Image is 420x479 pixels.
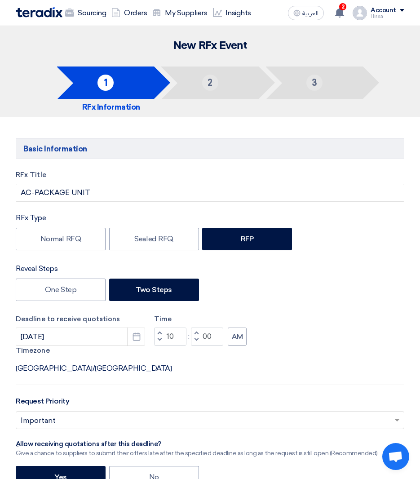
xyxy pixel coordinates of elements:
[97,75,114,91] div: 1
[16,228,106,250] label: Normal RFQ
[16,263,404,274] div: Reveal Steps
[16,279,106,301] label: One Step
[16,138,404,159] h5: Basic Information
[109,228,199,250] label: Sealed RFQ
[16,346,172,356] label: Timezone
[371,7,396,14] div: Account
[16,40,404,52] h2: New RFx Event
[150,3,210,23] a: My Suppliers
[186,331,191,342] div: :
[202,75,218,91] div: 2
[62,3,109,23] a: Sourcing
[339,3,346,10] span: 2
[202,228,292,250] label: RFP
[154,314,247,324] label: Time
[16,328,145,346] input: yyyy-mm-dd
[306,75,323,91] div: 3
[109,3,150,23] a: Orders
[228,328,247,346] button: AM
[288,6,324,20] button: العربية
[353,6,367,20] img: profile_test.png
[210,3,254,23] a: Insights
[57,103,165,111] h5: RFx Information
[16,184,404,202] input: e.g. New ERP System, Server Visualization Project...
[371,14,404,19] div: Hissa
[16,170,404,180] label: RFx Title
[16,363,172,374] div: [GEOGRAPHIC_DATA]/[GEOGRAPHIC_DATA]
[191,328,223,346] input: Minutes
[302,10,318,17] span: العربية
[16,448,378,458] div: Give a chance to suppliers to submit their offers late after the specified deadline as long as th...
[16,213,404,223] div: RFx Type
[109,279,199,301] label: Two Steps
[154,328,186,346] input: Hours
[382,443,409,470] a: Open chat
[16,440,378,449] div: ِAllow receiving quotations after this deadline?
[16,396,69,407] label: Request Priority
[16,314,145,324] label: Deadline to receive quotations
[16,7,62,18] img: Teradix logo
